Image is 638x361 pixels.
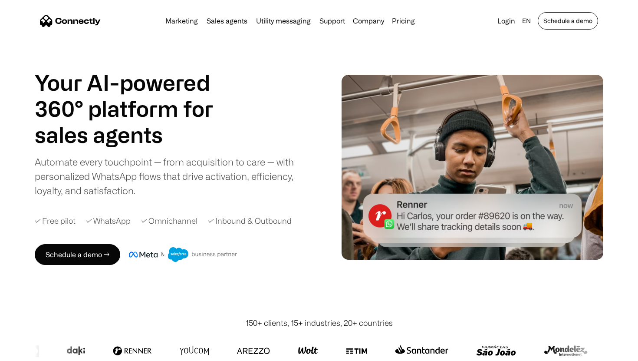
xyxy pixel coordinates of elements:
[35,122,234,148] div: carousel
[246,317,393,329] div: 150+ clients, 15+ industries, 20+ countries
[203,17,251,24] a: Sales agents
[35,122,234,148] h1: sales agents
[316,17,349,24] a: Support
[353,15,384,27] div: Company
[208,215,292,227] div: ✓ Inbound & Outbound
[388,17,418,24] a: Pricing
[35,215,76,227] div: ✓ Free pilot
[350,15,387,27] div: Company
[40,14,101,27] a: home
[35,155,308,198] div: Automate every touchpoint — from acquisition to care — with personalized WhatsApp flows that driv...
[494,15,519,27] a: Login
[9,345,52,358] aside: Language selected: English
[538,12,598,30] a: Schedule a demo
[129,247,237,262] img: Meta and Salesforce business partner badge.
[86,215,131,227] div: ✓ WhatsApp
[253,17,314,24] a: Utility messaging
[17,346,52,358] ul: Language list
[35,122,234,148] div: 1 of 4
[35,70,234,122] h1: Your AI-powered 360° platform for
[35,244,120,265] a: Schedule a demo →
[519,15,536,27] div: en
[141,215,197,227] div: ✓ Omnichannel
[162,17,201,24] a: Marketing
[522,15,531,27] div: en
